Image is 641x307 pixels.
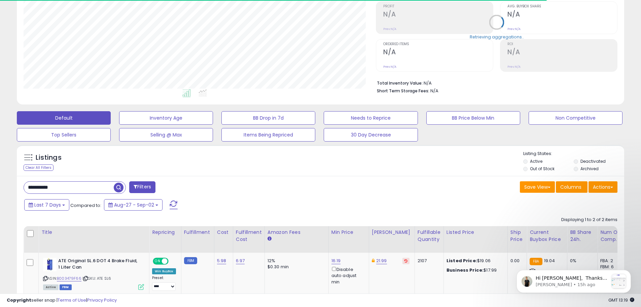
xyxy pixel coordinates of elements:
[43,258,57,271] img: 41nxueQXSgL._SL40_.jpg
[372,229,412,236] div: [PERSON_NAME]
[324,128,418,142] button: 30 Day Decrease
[447,267,502,273] div: $17.99
[331,229,366,236] div: Min Price
[43,284,59,290] span: All listings currently available for purchase on Amazon
[447,258,502,264] div: $19.06
[152,268,176,274] div: Win BuyBox
[600,229,625,243] div: Num of Comp.
[184,229,211,236] div: Fulfillment
[523,151,624,157] p: Listing States:
[447,267,484,273] b: Business Price:
[426,111,520,125] button: BB Price Below Min
[418,258,438,264] div: 2107
[221,111,315,125] button: BB Drop in 7d
[530,166,555,172] label: Out of Stock
[324,111,418,125] button: Needs to Reprice
[561,217,617,223] div: Displaying 1 to 2 of 2 items
[447,229,505,236] div: Listed Price
[114,202,154,208] span: Aug-27 - Sep-02
[153,258,162,264] span: ON
[560,184,581,190] span: Columns
[589,181,617,193] button: Actions
[580,158,606,164] label: Deactivated
[580,166,599,172] label: Archived
[268,264,323,270] div: $0.30 min
[43,258,144,289] div: ASIN:
[236,257,245,264] a: 6.97
[7,297,31,303] strong: Copyright
[236,229,262,243] div: Fulfillment Cost
[70,202,101,209] span: Compared to:
[268,258,323,264] div: 12%
[529,111,622,125] button: Non Competitive
[556,181,587,193] button: Columns
[17,111,111,125] button: Default
[152,229,178,236] div: Repricing
[17,128,111,142] button: Top Sellers
[7,297,117,304] div: seller snap | |
[418,229,441,243] div: Fulfillable Quantity
[58,258,140,272] b: ATE Original SL.6 DOT 4 Brake Fluid, 1 Liter Can
[331,266,364,285] div: Disable auto adjust min
[119,111,213,125] button: Inventory Age
[376,257,387,264] a: 21.99
[221,128,315,142] button: Items Being Repriced
[87,297,117,303] a: Privacy Policy
[447,257,477,264] b: Listed Price:
[268,236,272,242] small: Amazon Fees.
[470,34,524,40] div: Retrieving aggregations..
[506,256,641,304] iframe: Intercom notifications message
[152,276,176,291] div: Preset:
[530,229,564,243] div: Current Buybox Price
[570,229,595,243] div: BB Share 24h.
[36,153,62,162] h5: Listings
[41,229,146,236] div: Title
[24,199,69,211] button: Last 7 Days
[129,181,155,193] button: Filters
[268,229,326,236] div: Amazon Fees
[57,276,81,281] a: B003479F66
[34,202,61,208] span: Last 7 Days
[217,257,226,264] a: 5.98
[82,276,111,281] span: | SKU: ATE SL6
[58,297,86,303] a: Terms of Use
[119,128,213,142] button: Selling @ Max
[510,229,524,243] div: Ship Price
[60,284,72,290] span: FBM
[217,229,230,236] div: Cost
[184,257,197,264] small: FBM
[168,258,178,264] span: OFF
[530,158,542,164] label: Active
[104,199,163,211] button: Aug-27 - Sep-02
[24,164,54,171] div: Clear All Filters
[331,257,341,264] a: 16.19
[520,181,555,193] button: Save View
